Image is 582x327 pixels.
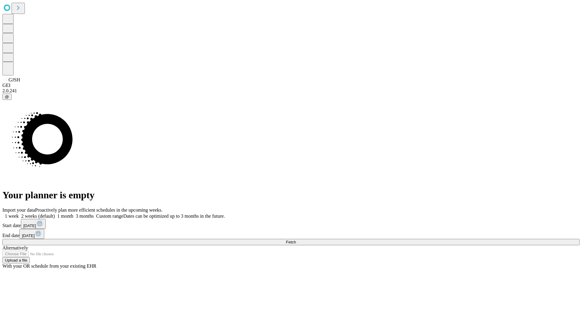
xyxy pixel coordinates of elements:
span: 3 months [76,213,94,219]
span: GJSH [8,77,20,82]
div: Start date [2,219,580,229]
div: End date [2,229,580,239]
span: Fetch [286,240,296,244]
button: Fetch [2,239,580,245]
h1: Your planner is empty [2,190,580,201]
div: 2.0.241 [2,88,580,94]
span: Dates can be optimized up to 3 months in the future. [123,213,225,219]
span: Proactively plan more efficient schedules in the upcoming weeks. [35,207,162,213]
span: Custom range [96,213,123,219]
span: @ [5,94,9,99]
button: [DATE] [19,229,44,239]
span: [DATE] [23,223,36,228]
button: @ [2,94,12,100]
span: 1 month [57,213,73,219]
span: [DATE] [22,233,35,238]
span: With your OR schedule from your existing EHR [2,263,96,269]
div: GEI [2,83,580,88]
span: 1 week [5,213,19,219]
button: [DATE] [21,219,46,229]
span: Import your data [2,207,35,213]
span: 2 weeks (default) [21,213,55,219]
button: Upload a file [2,257,30,263]
span: Alternatively [2,245,28,250]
